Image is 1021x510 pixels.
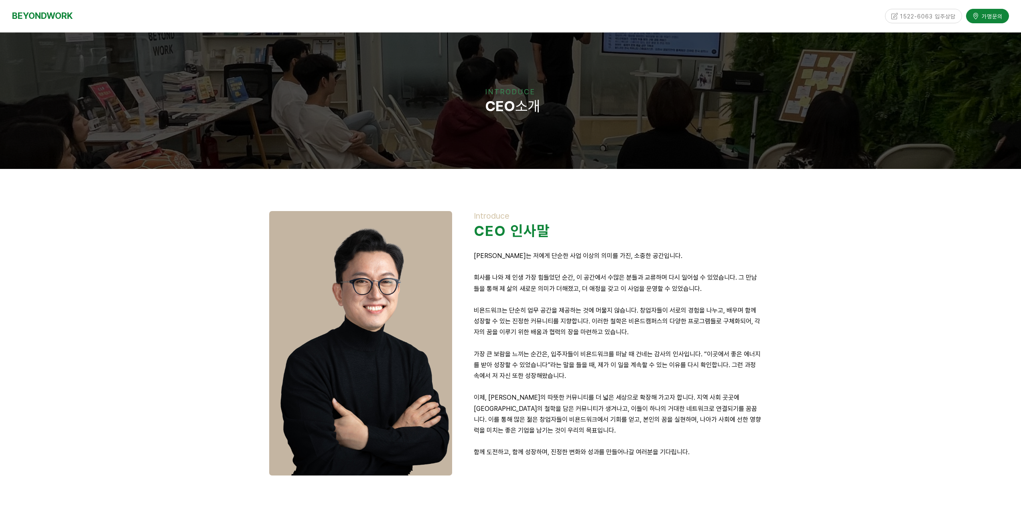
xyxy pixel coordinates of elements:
[12,8,73,23] a: BEYONDWORK
[485,87,536,96] span: INTRODUCE
[979,12,1003,20] span: 가맹문의
[474,250,761,261] p: [PERSON_NAME]는 저에게 단순한 사업 이상의 의미를 가진, 소중한 공간입니다.
[474,392,761,436] p: 이제, [PERSON_NAME]의 따뜻한 커뮤니티를 더 넓은 세상으로 확장해 가고자 합니다. 지역 사회 곳곳에 [GEOGRAPHIC_DATA]의 철학을 담은 커뮤니티가 생겨나...
[474,447,761,457] p: 함께 도전하고, 함께 성장하며, 진정한 변화와 성과를 만들어나갈 여러분을 기다립니다.
[485,98,515,115] strong: CEO
[474,222,550,240] strong: CEO 인사말
[481,98,540,115] span: 소개
[474,211,509,221] span: Introduce
[474,305,761,338] p: 비욘드워크는 단순히 업무 공간을 제공하는 것에 머물지 않습니다. 창업자들이 서로의 경험을 나누고, 배우며 함께 성장할 수 있는 진정한 커뮤니티를 지향합니다. 이러한 철학은 비...
[966,9,1009,23] a: 가맹문의
[474,349,761,382] p: 가장 큰 보람을 느끼는 순간은, 입주자들이 비욘드워크를 떠날 때 건네는 감사의 인사입니다. “이곳에서 좋은 에너지를 받아 성장할 수 있었습니다”라는 말을 들을 때, 제가 이 ...
[474,272,761,294] p: 회사를 나와 제 인생 가장 힘들었던 순간, 이 공간에서 수많은 분들과 교류하며 다시 일어설 수 있었습니다. 그 만남들을 통해 제 삶의 새로운 의미가 더해졌고, 더 애정을 갖고...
